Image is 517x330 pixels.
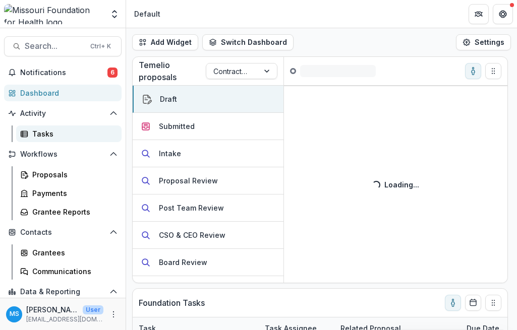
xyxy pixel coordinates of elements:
div: Communications [32,266,113,277]
div: Draft [160,94,177,104]
p: Foundation Tasks [139,297,205,309]
button: Submitted [133,113,283,140]
button: Drag [485,63,501,79]
img: Missouri Foundation for Health logo [4,4,103,24]
button: Open entity switcher [107,4,122,24]
p: User [83,305,103,314]
a: Dashboard [4,85,122,101]
button: Switch Dashboard [202,34,294,50]
div: Grantees [32,247,113,258]
span: Workflows [20,150,105,159]
button: Partners [469,4,489,24]
div: Intake [159,148,181,159]
div: Board Review [159,257,207,268]
button: Add Widget [132,34,198,50]
a: Grantees [16,244,122,261]
button: Calendar [465,295,481,311]
div: Submitted [159,121,195,131]
nav: breadcrumb [130,7,164,21]
button: Search... [4,36,122,56]
button: Board Review [133,249,283,276]
p: Temelio proposals [139,59,206,83]
span: Notifications [20,69,107,77]
button: Open Activity [4,105,122,121]
button: More [107,308,120,320]
div: Default [134,9,160,19]
p: [EMAIL_ADDRESS][DOMAIN_NAME] [26,315,103,324]
div: Post Team Review [159,203,224,213]
a: Proposals [16,166,122,183]
button: Draft [133,86,283,113]
div: CSO & CEO Review [159,230,225,240]
button: Open Contacts [4,224,122,240]
div: Tasks [32,128,113,139]
span: Data & Reporting [20,288,105,296]
div: Proposal Review [159,175,218,186]
button: toggle-assigned-to-me [465,63,481,79]
button: Post Team Review [133,194,283,222]
a: Communications [16,263,122,280]
button: CSO & CEO Review [133,222,283,249]
span: Contacts [20,228,105,237]
button: Proposal Review [133,167,283,194]
button: Open Data & Reporting [4,284,122,300]
div: Ctrl + K [88,41,113,52]
div: Payments [32,188,113,199]
a: Grantee Reports [16,204,122,220]
button: Get Help [493,4,513,24]
button: Intake [133,140,283,167]
span: Search... [25,41,84,51]
div: Proposals [32,169,113,180]
span: 6 [107,68,118,78]
div: Grantee Reports [32,207,113,217]
button: Settings [456,34,511,50]
p: [PERSON_NAME] [26,304,79,315]
button: Drag [485,295,501,311]
span: Activity [20,109,105,118]
a: Tasks [16,125,122,142]
a: Payments [16,185,122,202]
button: toggle-assigned-to-me [445,295,461,311]
div: Megan Simmons [10,311,19,317]
button: Open Workflows [4,146,122,162]
div: Dashboard [20,88,113,98]
button: Notifications6 [4,64,122,81]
